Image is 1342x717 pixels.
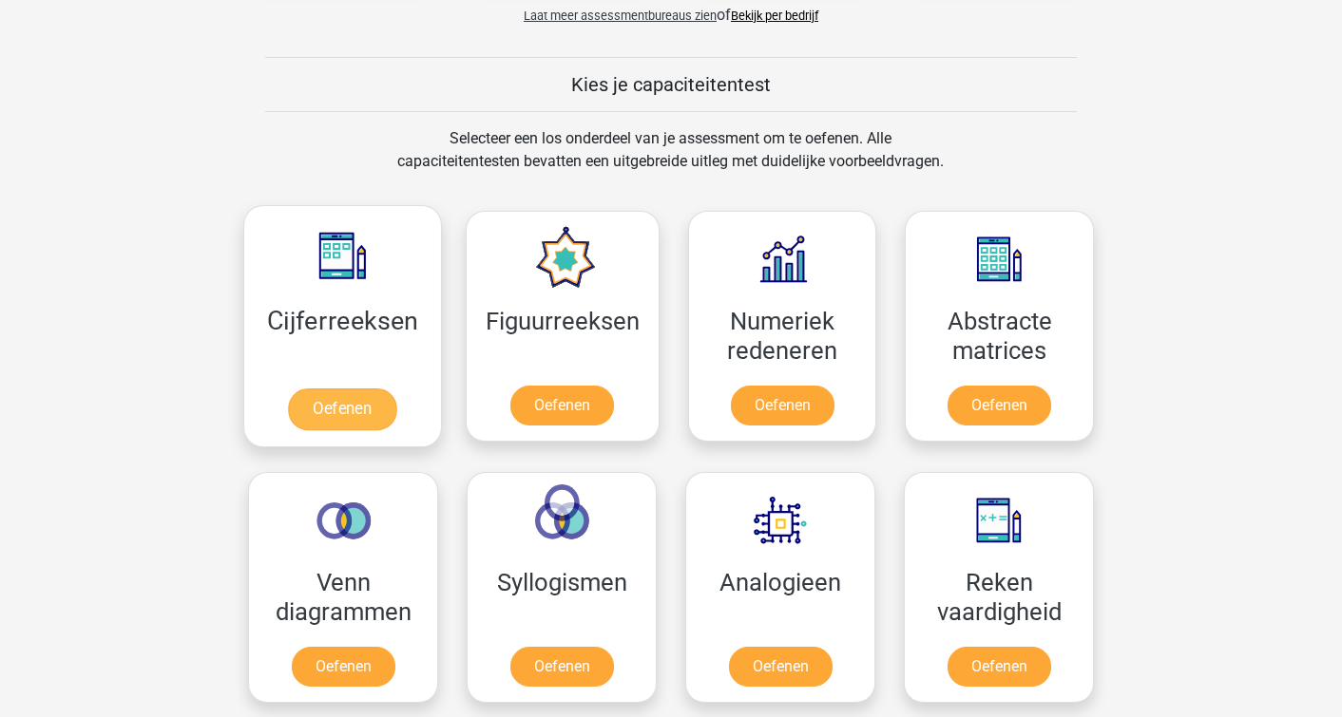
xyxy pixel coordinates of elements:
a: Bekijk per bedrijf [731,9,818,23]
a: Oefenen [288,388,396,430]
a: Oefenen [510,386,614,425]
a: Oefenen [948,386,1051,425]
div: Selecteer een los onderdeel van je assessment om te oefenen. Alle capaciteitentesten bevatten een... [379,127,962,196]
a: Oefenen [729,647,833,687]
a: Oefenen [292,647,395,687]
a: Oefenen [510,647,614,687]
span: Laat meer assessmentbureaus zien [524,9,717,23]
h5: Kies je capaciteitentest [265,73,1077,96]
a: Oefenen [731,386,834,425]
a: Oefenen [948,647,1051,687]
